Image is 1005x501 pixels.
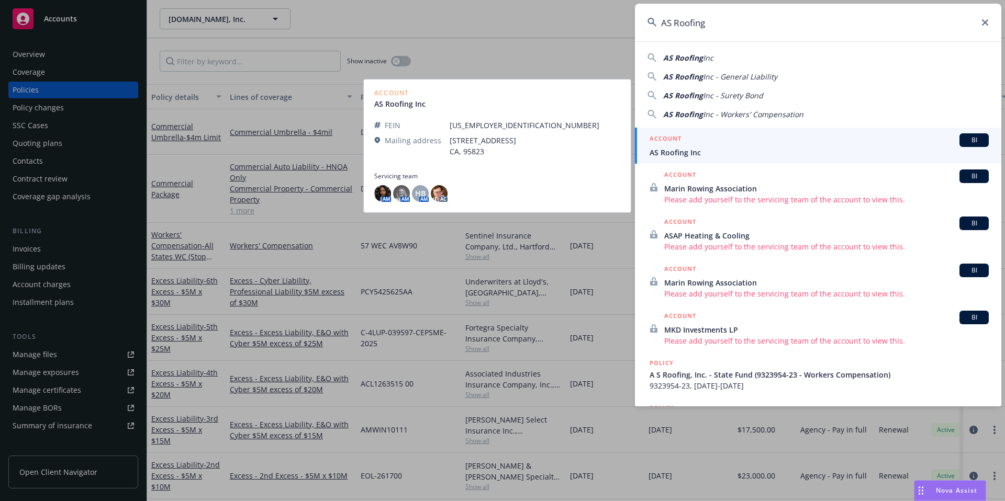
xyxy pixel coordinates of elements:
[650,147,989,158] span: AS Roofing Inc
[635,211,1001,258] a: ACCOUNTBIASAP Heating & CoolingPlease add yourself to the servicing team of the account to view t...
[964,135,985,145] span: BI
[703,109,803,119] span: Inc - Workers' Compensation
[964,313,985,322] span: BI
[703,72,777,82] span: Inc - General Liability
[650,380,989,391] span: 9323954-23, [DATE]-[DATE]
[664,194,989,205] span: Please add yourself to the servicing team of the account to view this.
[664,277,989,288] span: Marin Rowing Association
[650,358,674,368] h5: POLICY
[664,264,696,276] h5: ACCOUNT
[635,305,1001,352] a: ACCOUNTBIMKD Investments LPPlease add yourself to the servicing team of the account to view this.
[650,133,682,146] h5: ACCOUNT
[914,481,928,500] div: Drag to move
[664,230,989,241] span: ASAP Heating & Cooling
[650,403,674,413] h5: POLICY
[664,183,989,194] span: Marin Rowing Association
[663,72,703,82] span: AS Roofing
[664,217,696,229] h5: ACCOUNT
[664,241,989,252] span: Please add yourself to the servicing team of the account to view this.
[664,288,989,299] span: Please add yourself to the servicing team of the account to view this.
[914,480,986,501] button: Nova Assist
[635,397,1001,442] a: POLICY
[663,109,703,119] span: AS Roofing
[664,335,989,346] span: Please add yourself to the servicing team of the account to view this.
[635,128,1001,164] a: ACCOUNTBIAS Roofing Inc
[635,352,1001,397] a: POLICYA S Roofing, Inc. - State Fund (9323954-23 - Workers Compensation)9323954-23, [DATE]-[DATE]
[964,219,985,228] span: BI
[703,53,713,63] span: Inc
[664,311,696,323] h5: ACCOUNT
[964,172,985,181] span: BI
[650,369,989,380] span: A S Roofing, Inc. - State Fund (9323954-23 - Workers Compensation)
[635,164,1001,211] a: ACCOUNTBIMarin Rowing AssociationPlease add yourself to the servicing team of the account to view...
[635,258,1001,305] a: ACCOUNTBIMarin Rowing AssociationPlease add yourself to the servicing team of the account to view...
[663,53,703,63] span: AS Roofing
[664,169,696,182] h5: ACCOUNT
[936,486,977,495] span: Nova Assist
[964,266,985,275] span: BI
[663,90,703,100] span: AS Roofing
[635,4,1001,41] input: Search...
[664,324,989,335] span: MKD Investments LP
[703,90,763,100] span: Inc - Surety Bond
